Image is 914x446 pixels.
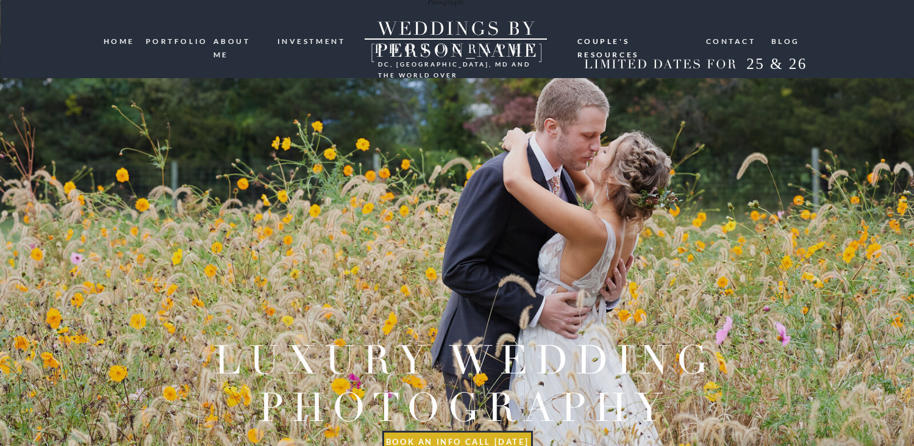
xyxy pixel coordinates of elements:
a: Contact [706,35,757,46]
h2: 25 & 26 [737,55,817,77]
h2: LIMITED DATES FOR [580,57,742,73]
h3: DC, [GEOGRAPHIC_DATA], md and the world over [378,59,534,68]
a: investment [277,35,347,46]
a: WEDDINGS BY [PERSON_NAME] [346,18,569,40]
a: HOME [104,35,137,47]
a: ABOUT ME [213,35,269,46]
h2: Luxury wedding photography [201,337,729,428]
a: blog [771,35,801,46]
a: Couple's resources [577,35,694,45]
a: portfolio [146,35,204,46]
